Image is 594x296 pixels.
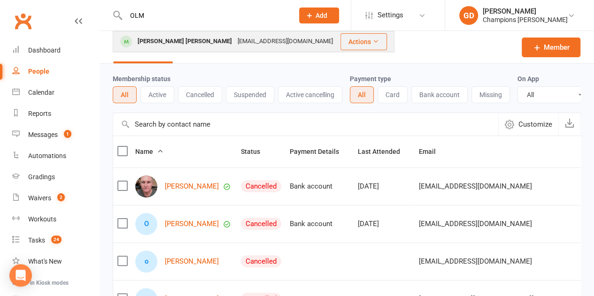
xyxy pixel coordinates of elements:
[165,258,219,266] a: [PERSON_NAME]
[358,148,410,155] span: Last Attended
[51,235,62,243] span: 24
[241,180,281,192] div: Cancelled
[57,193,65,201] span: 2
[165,220,219,228] a: [PERSON_NAME]
[12,82,99,103] a: Calendar
[299,8,339,23] button: Add
[378,5,403,26] span: Settings
[123,9,287,22] input: Search...
[411,86,468,103] button: Bank account
[278,86,342,103] button: Active cancelling
[241,255,281,267] div: Cancelled
[419,177,532,195] span: [EMAIL_ADDRESS][DOMAIN_NAME]
[135,250,157,273] div: omar
[28,194,51,202] div: Waivers
[28,258,62,265] div: What's New
[165,182,219,190] a: [PERSON_NAME]
[140,86,174,103] button: Active
[316,12,327,19] span: Add
[135,148,163,155] span: Name
[11,9,35,33] a: Clubworx
[135,213,157,235] div: Omar
[544,42,570,53] span: Member
[235,35,336,48] div: [EMAIL_ADDRESS][DOMAIN_NAME]
[12,124,99,145] a: Messages 1
[12,40,99,61] a: Dashboard
[28,215,56,223] div: Workouts
[517,75,539,83] label: On App
[522,38,580,57] a: Member
[290,182,349,190] div: Bank account
[12,103,99,124] a: Reports
[358,182,410,190] div: [DATE]
[28,152,66,159] div: Automations
[241,146,270,157] button: Status
[12,230,99,251] a: Tasks 24
[28,68,49,75] div: People
[28,110,51,117] div: Reports
[498,113,558,136] button: Customize
[28,173,55,181] div: Gradings
[419,252,532,270] span: [EMAIL_ADDRESS][DOMAIN_NAME]
[290,220,349,228] div: Bank account
[28,236,45,244] div: Tasks
[483,15,568,24] div: Champions [PERSON_NAME]
[358,220,410,228] div: [DATE]
[178,86,222,103] button: Cancelled
[12,188,99,209] a: Waivers 2
[340,33,387,50] button: Actions
[135,146,163,157] button: Name
[12,209,99,230] a: Workouts
[226,86,274,103] button: Suspended
[290,146,349,157] button: Payment Details
[135,175,157,197] img: Matt
[419,215,532,233] span: [EMAIL_ADDRESS][DOMAIN_NAME]
[28,89,54,96] div: Calendar
[12,61,99,82] a: People
[113,113,498,136] input: Search by contact name
[12,145,99,167] a: Automations
[419,146,446,157] button: Email
[9,264,32,287] div: Open Intercom Messenger
[64,130,71,138] span: 1
[12,167,99,188] a: Gradings
[518,119,552,130] span: Customize
[350,86,374,103] button: All
[459,6,478,25] div: GD
[483,7,568,15] div: [PERSON_NAME]
[135,35,235,48] div: [PERSON_NAME] [PERSON_NAME]
[113,75,170,83] label: Membership status
[12,251,99,272] a: What's New
[419,148,446,155] span: Email
[350,75,391,83] label: Payment type
[471,86,510,103] button: Missing
[358,146,410,157] button: Last Attended
[378,86,408,103] button: Card
[241,218,281,230] div: Cancelled
[28,131,58,138] div: Messages
[241,148,270,155] span: Status
[290,148,349,155] span: Payment Details
[113,86,137,103] button: All
[28,46,61,54] div: Dashboard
